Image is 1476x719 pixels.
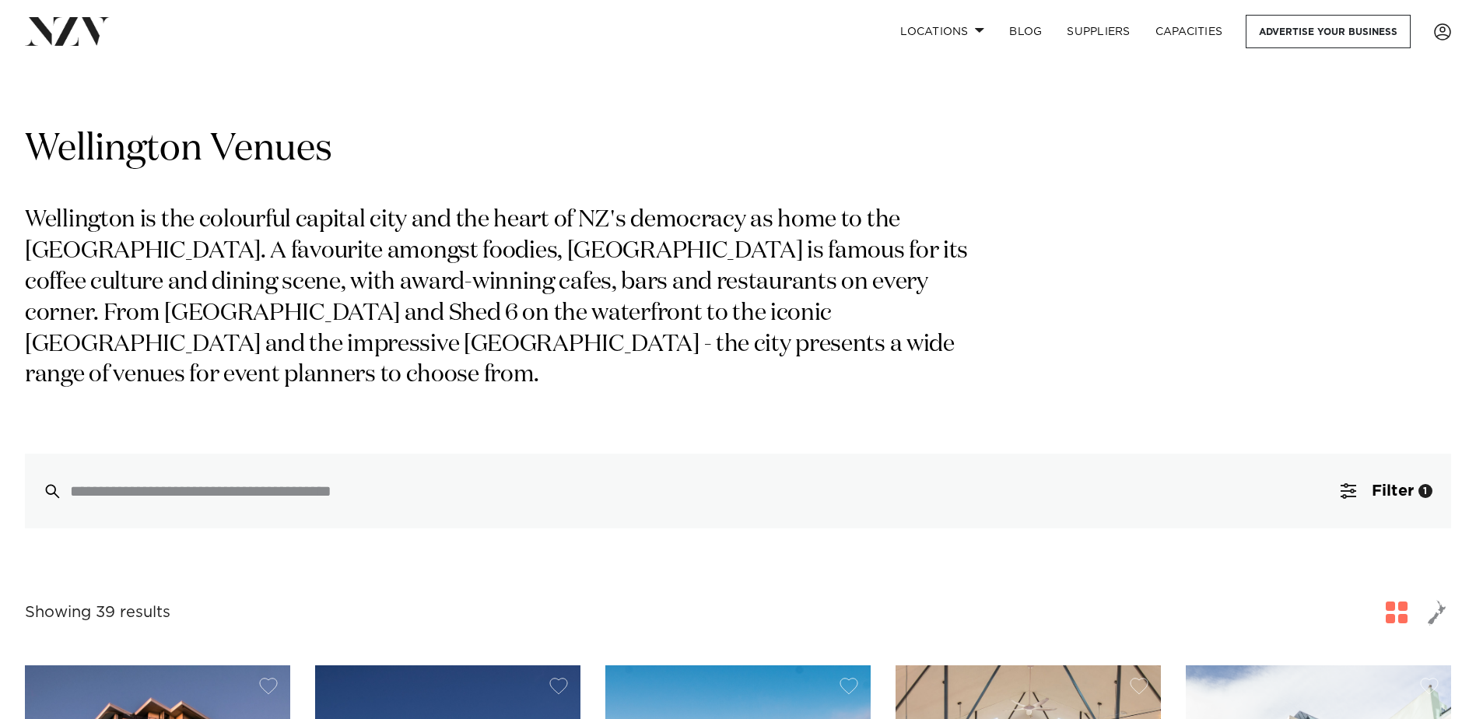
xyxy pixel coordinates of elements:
[25,601,170,625] div: Showing 39 results
[1246,15,1411,48] a: Advertise your business
[25,205,987,391] p: Wellington is the colourful capital city and the heart of NZ's democracy as home to the [GEOGRAPH...
[888,15,997,48] a: Locations
[25,17,110,45] img: nzv-logo.png
[1372,483,1414,499] span: Filter
[1143,15,1236,48] a: Capacities
[1418,484,1432,498] div: 1
[1054,15,1142,48] a: SUPPLIERS
[1322,454,1451,528] button: Filter1
[997,15,1054,48] a: BLOG
[25,125,1451,174] h1: Wellington Venues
